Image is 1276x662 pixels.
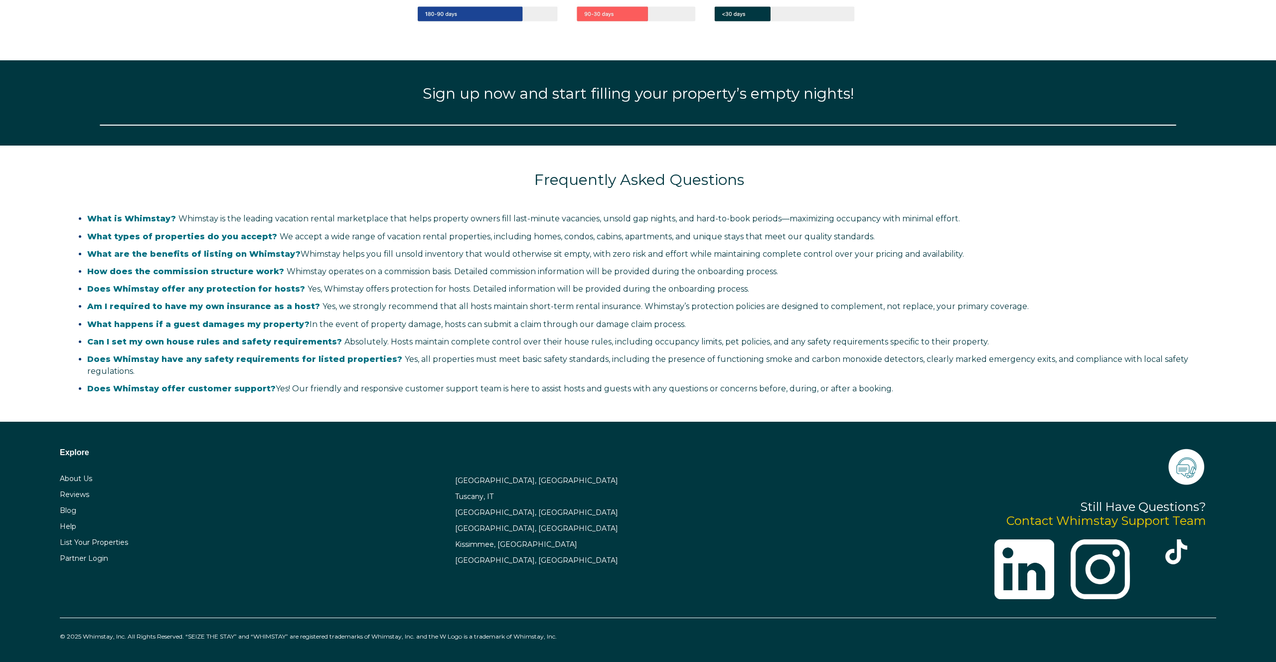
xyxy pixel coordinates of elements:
strong: What are the benefits of listing on Whimstay? [87,249,301,259]
a: Tuscany, IT [455,492,493,501]
span: Whimstay helps you fill unsold inventory that would otherwise sit empty, with zero risk and effor... [87,249,964,259]
span: Am I required to have my own insurance as a host? [87,302,320,311]
a: About Us [60,474,92,483]
img: tik-tok [1164,539,1189,564]
span: In the event of property damage, hosts can submit a claim through our damage claim process. [87,320,686,329]
span: Whimstay operates on a commission basis. Detailed commission information will be provided during ... [87,267,778,276]
span: What types of properties do you accept? [87,232,277,241]
span: Whimstay is the leading vacation rental marketplace that helps property owners fill last-minute v... [87,214,960,223]
a: [GEOGRAPHIC_DATA], [GEOGRAPHIC_DATA] [455,508,618,517]
img: icons-21 [1166,447,1206,487]
span: Yes! Our friendly and responsive customer support team is here to assist hosts and guests with an... [87,384,893,393]
a: Kissimmee, [GEOGRAPHIC_DATA] [455,540,577,549]
a: [GEOGRAPHIC_DATA], [GEOGRAPHIC_DATA] [455,476,618,485]
a: Reviews [60,490,89,499]
span: Still Have Questions? [1080,499,1206,514]
strong: What happens if a guest damages my property? [87,320,310,329]
a: [GEOGRAPHIC_DATA], [GEOGRAPHIC_DATA] [455,556,618,565]
span: © 2025 Whimstay, Inc. All Rights Reserved. “SEIZE THE STAY” and “WHIMSTAY” are registered tradema... [60,633,557,640]
span: We accept a wide range of vacation rental properties, including homes, condos, cabins, apartments... [87,232,875,241]
span: Explore [60,448,89,457]
a: Partner Login [60,554,108,563]
img: instagram [1071,539,1130,599]
span: Does Whimstay have any safety requirements for listed properties? [87,354,402,364]
a: Help [60,522,76,531]
span: Yes, all properties must meet basic safety standards, including the presence of functioning smoke... [87,354,1188,376]
a: [GEOGRAPHIC_DATA], [GEOGRAPHIC_DATA] [455,524,618,533]
a: List Your Properties [60,538,128,547]
span: Yes, we strongly recommend that all hosts maintain short-term rental insurance. Whimstay’s protec... [87,302,1029,311]
span: Sign up now and start filling your property’s empty nights! [423,84,854,103]
span: Frequently Asked Questions [534,170,744,189]
span: What is Whimstay? [87,214,176,223]
span: How does the commission structure work? [87,267,284,276]
img: linkedin-logo [994,539,1054,599]
a: Contact Whimstay Support Team [1006,513,1206,528]
span: Can I set my own house rules and safety requirements? [87,337,342,346]
span: Yes, Whimstay offers protection for hosts. Detailed information will be provided during the onboa... [87,284,749,294]
a: Blog [60,506,76,515]
strong: Does Whimstay offer customer support? [87,384,276,393]
span: Does Whimstay offer any protection for hosts? [87,284,305,294]
span: Absolutely. Hosts maintain complete control over their house rules, including occupancy limits, p... [87,337,989,346]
